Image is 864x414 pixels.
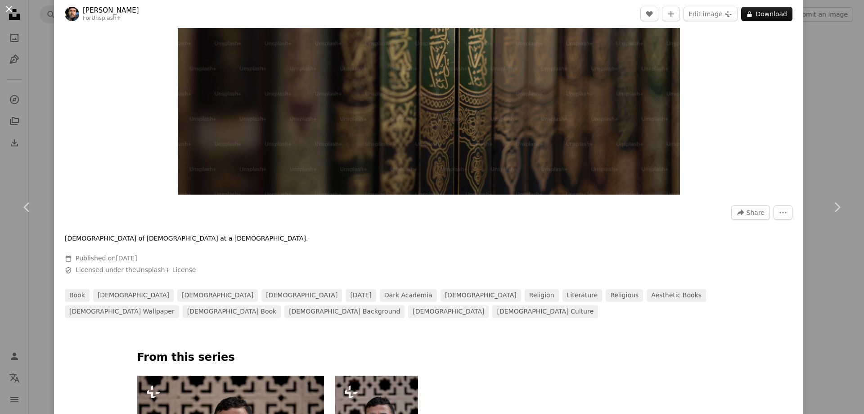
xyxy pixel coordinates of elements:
span: Share [747,206,765,219]
span: Licensed under the [76,266,196,275]
p: [DEMOGRAPHIC_DATA] of [DEMOGRAPHIC_DATA] at a [DEMOGRAPHIC_DATA]. [65,234,308,243]
a: Unsplash+ License [136,266,196,273]
a: religion [525,289,559,302]
a: [DEMOGRAPHIC_DATA] background [284,305,405,318]
a: [DATE] [346,289,376,302]
a: book [65,289,90,302]
a: [PERSON_NAME] [83,6,139,15]
a: [DEMOGRAPHIC_DATA] [177,289,258,302]
p: From this series [137,350,720,365]
a: [DEMOGRAPHIC_DATA] [93,289,174,302]
a: [DEMOGRAPHIC_DATA] book [183,305,281,318]
a: [DEMOGRAPHIC_DATA] [408,305,489,318]
a: [DEMOGRAPHIC_DATA] [261,289,342,302]
a: Unsplash+ [91,15,121,21]
a: literature [562,289,603,302]
button: Share this image [731,205,770,220]
button: Download [741,7,792,21]
a: religious [606,289,643,302]
time: February 27, 2023 at 4:22:03 PM GMT+5:30 [116,255,137,262]
div: For [83,15,139,22]
button: Edit image [684,7,738,21]
a: [DEMOGRAPHIC_DATA] culture [492,305,598,318]
a: aesthetic books [647,289,706,302]
button: More Actions [774,205,792,220]
a: Next [810,164,864,250]
span: Published on [76,255,137,262]
img: Go to Levi Meir Clancy's profile [65,7,79,21]
a: dark academia [380,289,437,302]
a: [DEMOGRAPHIC_DATA] wallpaper [65,305,179,318]
a: [DEMOGRAPHIC_DATA] [441,289,521,302]
button: Like [640,7,658,21]
button: Add to Collection [662,7,680,21]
